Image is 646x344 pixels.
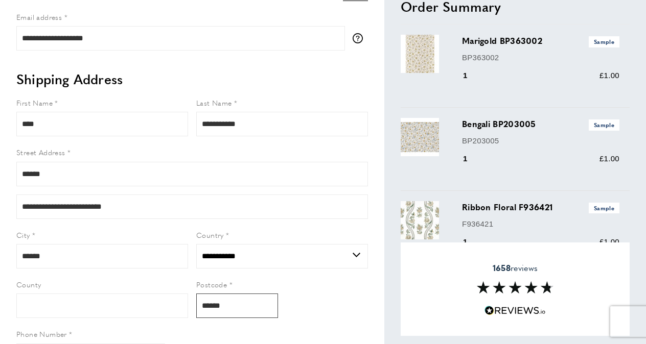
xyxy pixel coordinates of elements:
span: Sample [589,119,619,130]
strong: 1658 [493,261,511,273]
img: Reviews section [477,281,553,293]
h3: Bengali BP203005 [462,118,619,130]
span: reviews [493,262,538,273]
div: 1 [462,153,482,165]
span: Street Address [16,147,65,157]
span: Country [196,230,224,240]
button: More information [353,33,368,43]
h3: Ribbon Floral F936421 [462,201,619,213]
span: Sample [589,203,619,213]
p: F936421 [462,218,619,230]
span: Email address [16,12,62,22]
span: Postcode [196,279,227,289]
span: £1.00 [599,71,619,80]
div: 1 [462,69,482,82]
span: City [16,230,30,240]
img: Marigold BP363002 [401,35,439,73]
img: Reviews.io 5 stars [484,306,546,315]
p: BP203005 [462,135,619,147]
p: BP363002 [462,52,619,64]
img: Bengali BP203005 [401,118,439,156]
h2: Shipping Address [16,70,368,88]
span: £1.00 [599,237,619,246]
span: First Name [16,97,53,108]
span: £1.00 [599,154,619,163]
img: Ribbon Floral F936421 [401,201,439,239]
span: Last Name [196,97,232,108]
span: Sample [589,36,619,47]
h3: Marigold BP363002 [462,35,619,47]
span: County [16,279,41,289]
div: 1 [462,236,482,248]
span: Phone Number [16,329,67,339]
